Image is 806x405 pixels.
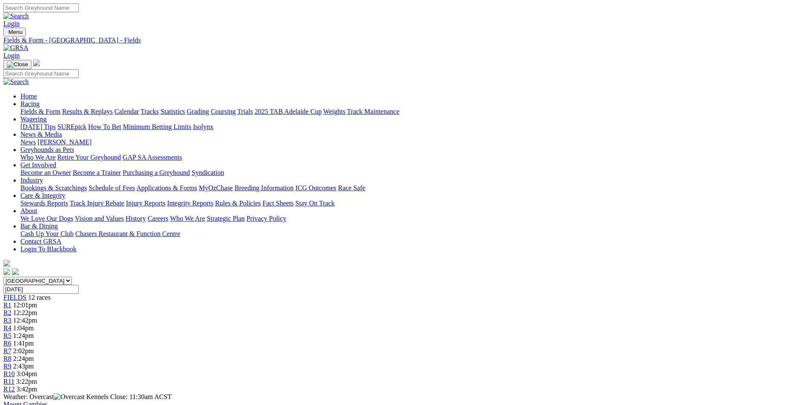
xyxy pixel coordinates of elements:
[3,12,29,20] img: Search
[3,393,86,400] span: Weather: Overcast
[20,161,56,169] a: Get Involved
[20,200,803,207] div: Care & Integrity
[28,294,51,301] span: 12 races
[37,138,91,146] a: [PERSON_NAME]
[141,108,159,115] a: Tracks
[3,340,11,347] a: R6
[3,355,11,362] span: R8
[20,131,62,138] a: News & Media
[295,184,336,191] a: ICG Outcomes
[3,324,11,332] span: R4
[255,108,322,115] a: 2025 TAB Adelaide Cup
[246,215,286,222] a: Privacy Policy
[3,294,26,301] a: FIELDS
[3,309,11,316] a: R2
[20,222,58,230] a: Bar & Dining
[8,29,23,35] span: Menu
[3,285,79,294] input: Select date
[73,169,121,176] a: Become a Trainer
[123,169,190,176] a: Purchasing a Greyhound
[20,169,803,177] div: Get Involved
[3,52,20,59] a: Login
[263,200,294,207] a: Fact Sheets
[207,215,245,222] a: Strategic Plan
[17,385,37,393] span: 3:42pm
[114,108,139,115] a: Calendar
[20,93,37,100] a: Home
[20,245,76,253] a: Login To Blackbook
[20,238,61,245] a: Contact GRSA
[3,363,11,370] a: R9
[13,317,37,324] span: 12:42pm
[13,340,34,347] span: 1:41pm
[70,200,124,207] a: Track Injury Rebate
[13,301,37,309] span: 12:01pm
[347,108,399,115] a: Track Maintenance
[13,324,34,332] span: 1:04pm
[20,177,43,184] a: Industry
[3,378,14,385] a: R11
[3,268,10,275] img: facebook.svg
[3,260,10,267] img: logo-grsa-white.png
[88,123,122,130] a: How To Bet
[20,207,37,214] a: About
[3,78,29,86] img: Search
[295,200,334,207] a: Stay On Track
[123,154,182,161] a: GAP SA Assessments
[125,215,146,222] a: History
[13,355,34,362] span: 2:24pm
[161,108,185,115] a: Statistics
[3,385,15,393] a: R12
[17,370,37,377] span: 3:04pm
[20,138,803,146] div: News & Media
[86,393,172,400] span: Kennels Close: 11:30am ACST
[147,215,168,222] a: Careers
[20,100,40,107] a: Racing
[33,59,40,66] img: logo-grsa-white.png
[20,192,65,199] a: Care & Integrity
[167,200,213,207] a: Integrity Reports
[20,215,73,222] a: We Love Our Dogs
[3,317,11,324] a: R3
[3,370,15,377] a: R10
[192,169,224,176] a: Syndication
[20,184,803,192] div: Industry
[3,44,28,52] img: GRSA
[3,69,79,78] input: Search
[57,123,86,130] a: SUREpick
[57,154,121,161] a: Retire Your Greyhound
[211,108,236,115] a: Coursing
[20,184,87,191] a: Bookings & Scratchings
[3,60,31,69] button: Toggle navigation
[199,184,233,191] a: MyOzChase
[12,268,19,275] img: twitter.svg
[7,61,28,68] img: Close
[3,301,11,309] a: R1
[62,108,113,115] a: Results & Replays
[193,123,213,130] a: Isolynx
[136,184,197,191] a: Applications & Forms
[20,123,803,131] div: Wagering
[20,230,803,238] div: Bar & Dining
[20,154,803,161] div: Greyhounds as Pets
[3,3,79,12] input: Search
[3,37,803,44] div: Fields & Form - [GEOGRAPHIC_DATA] - Fields
[3,347,11,354] span: R7
[20,108,803,115] div: Racing
[20,154,56,161] a: Who We Are
[20,115,47,123] a: Wagering
[20,123,56,130] a: [DATE] Tips
[75,215,124,222] a: Vision and Values
[20,200,68,207] a: Stewards Reports
[20,138,36,146] a: News
[75,230,180,237] a: Chasers Restaurant & Function Centre
[88,184,135,191] a: Schedule of Fees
